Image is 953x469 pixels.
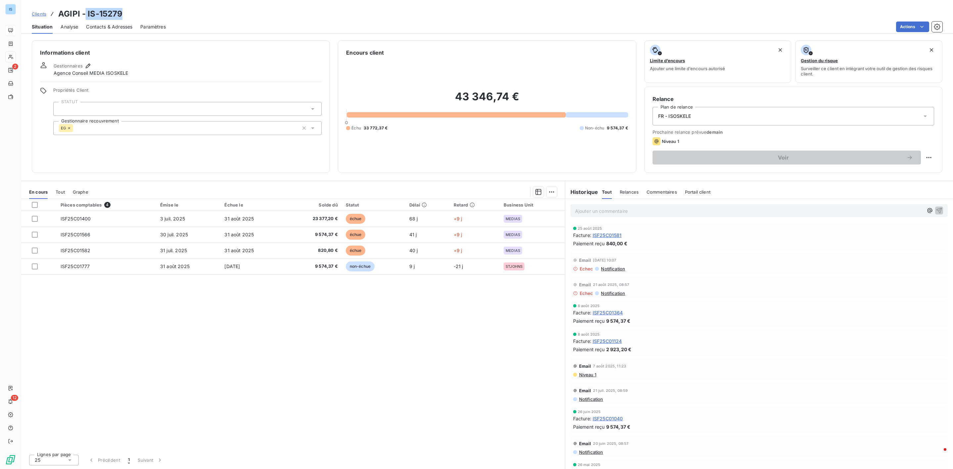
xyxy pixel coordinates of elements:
[346,214,366,224] span: échue
[346,230,366,240] span: échue
[224,263,240,269] span: [DATE]
[578,463,601,467] span: 26 mai 2025
[351,125,361,131] span: Échu
[128,457,130,463] span: 1
[289,247,338,254] span: 820,80 €
[160,232,188,237] span: 30 juil. 2025
[73,189,88,195] span: Graphe
[658,113,691,119] span: FR - ISOSKELE
[579,258,591,263] span: Email
[593,442,628,446] span: 20 juin 2025, 08:57
[12,64,18,70] span: 2
[585,125,604,131] span: Non-échu
[134,453,167,467] button: Suivant
[224,248,254,253] span: 31 août 2025
[578,372,596,377] span: Niveau 1
[54,63,83,69] span: Gestionnaires
[289,202,338,208] div: Solde dû
[454,248,462,253] span: +9 j
[346,202,401,208] div: Statut
[579,388,591,393] span: Email
[59,106,64,112] input: Ajouter une valeur
[140,23,166,30] span: Paramètres
[5,4,16,15] div: IS
[61,126,66,130] span: EG
[61,232,91,237] span: ISF25C01566
[11,395,18,401] span: 12
[593,364,626,368] span: 7 août 2025, 11:23
[289,215,338,222] span: 23 377,20 €
[579,282,591,287] span: Email
[644,40,792,83] button: Limite d’encoursAjouter une limite d’encours autorisé
[662,139,679,144] span: Niveau 1
[795,40,942,83] button: Gestion du risqueSurveiller ce client en intégrant votre outil de gestion des risques client.
[573,232,591,239] span: Facture :
[606,317,631,324] span: 9 574,37 €
[578,449,603,455] span: Notification
[620,189,639,195] span: Relances
[409,216,418,221] span: 68 j
[454,232,462,237] span: +9 j
[896,22,929,32] button: Actions
[593,232,622,239] span: ISF25C01581
[506,264,522,268] span: STJOHNS
[573,415,591,422] span: Facture :
[600,266,625,271] span: Notification
[706,129,723,135] span: demain
[289,231,338,238] span: 9 574,37 €
[409,263,415,269] span: 9 j
[650,66,725,71] span: Ajouter une limite d’encours autorisé
[647,189,677,195] span: Commentaires
[573,240,605,247] span: Paiement reçu
[345,120,348,125] span: 0
[61,23,78,30] span: Analyse
[409,202,446,208] div: Délai
[35,457,40,463] span: 25
[579,441,591,446] span: Email
[650,58,685,63] span: Limite d’encours
[607,125,628,131] span: 9 574,37 €
[506,233,520,237] span: MEDIAS
[346,261,375,271] span: non-échue
[593,283,629,287] span: 21 août 2025, 08:57
[73,125,78,131] input: Ajouter une valeur
[653,95,934,103] h6: Relance
[573,338,591,345] span: Facture :
[606,423,631,430] span: 9 574,37 €
[578,397,603,402] span: Notification
[160,248,187,253] span: 31 juil. 2025
[573,317,605,324] span: Paiement reçu
[409,248,418,253] span: 40 j
[224,232,254,237] span: 31 août 2025
[602,189,612,195] span: Tout
[5,454,16,465] img: Logo LeanPay
[124,453,134,467] button: 1
[224,202,281,208] div: Échue le
[685,189,710,195] span: Portail client
[454,216,462,221] span: +9 j
[593,389,628,393] span: 21 juil. 2025, 08:59
[56,189,65,195] span: Tout
[160,216,185,221] span: 3 juil. 2025
[930,446,946,462] iframe: Intercom live chat
[506,217,520,221] span: MEDIAS
[346,90,628,110] h2: 43 346,74 €
[580,291,593,296] span: Echec
[86,23,132,30] span: Contacts & Adresses
[61,216,91,221] span: ISF25C01400
[506,249,520,253] span: MEDIAS
[40,49,322,57] h6: Informations client
[565,188,598,196] h6: Historique
[54,70,128,76] span: Agence Conseil MEDIA ISOSKELE
[224,216,254,221] span: 31 août 2025
[653,151,921,164] button: Voir
[32,23,53,30] span: Situation
[61,202,152,208] div: Pièces comptables
[578,226,602,230] span: 25 août 2025
[593,338,622,345] span: ISF25C01124
[504,202,561,208] div: Business Unit
[32,11,46,17] a: Clients
[573,346,605,353] span: Paiement reçu
[580,266,593,271] span: Echec
[29,189,48,195] span: En cours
